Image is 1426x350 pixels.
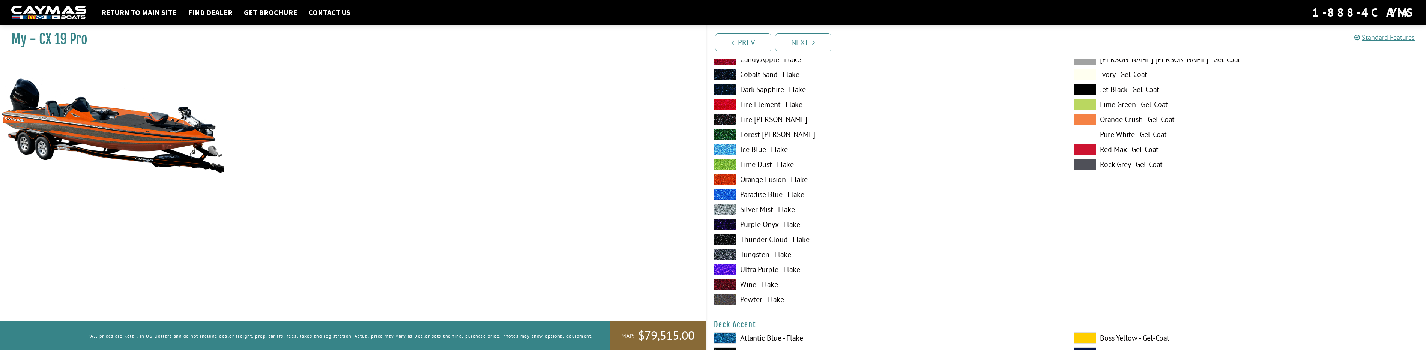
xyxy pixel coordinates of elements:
[714,219,1059,230] label: Purple Onyx - Flake
[714,114,1059,125] label: Fire [PERSON_NAME]
[714,159,1059,170] label: Lime Dust - Flake
[610,321,706,350] a: MAP:$79,515.00
[240,8,301,17] a: Get Brochure
[714,204,1059,215] label: Silver Mist - Flake
[714,249,1059,260] label: Tungsten - Flake
[1074,332,1418,344] label: Boss Yellow - Gel-Coat
[1074,114,1418,125] label: Orange Crush - Gel-Coat
[11,31,687,48] h1: My - CX 19 Pro
[714,320,1419,329] h4: Deck Accent
[1354,33,1415,42] a: Standard Features
[1074,99,1418,110] label: Lime Green - Gel-Coat
[1074,54,1418,65] label: [PERSON_NAME] [PERSON_NAME] - Gel-Coat
[11,6,86,20] img: white-logo-c9c8dbefe5ff5ceceb0f0178aa75bf4bb51f6bca0971e226c86eb53dfe498488.png
[1074,159,1418,170] label: Rock Grey - Gel-Coat
[714,174,1059,185] label: Orange Fusion - Flake
[714,189,1059,200] label: Paradise Blue - Flake
[775,33,831,51] a: Next
[714,54,1059,65] label: Candy Apple - Flake
[621,332,634,340] span: MAP:
[1074,69,1418,80] label: Ivory - Gel-Coat
[1074,84,1418,95] label: Jet Black - Gel-Coat
[714,332,1059,344] label: Atlantic Blue - Flake
[714,144,1059,155] label: Ice Blue - Flake
[305,8,354,17] a: Contact Us
[1074,129,1418,140] label: Pure White - Gel-Coat
[714,294,1059,305] label: Pewter - Flake
[98,8,180,17] a: Return to main site
[88,330,593,342] p: *All prices are Retail in US Dollars and do not include dealer freight, prep, tariffs, fees, taxe...
[1074,144,1418,155] label: Red Max - Gel-Coat
[714,234,1059,245] label: Thunder Cloud - Flake
[714,99,1059,110] label: Fire Element - Flake
[1312,4,1415,21] div: 1-888-4CAYMAS
[714,69,1059,80] label: Cobalt Sand - Flake
[184,8,236,17] a: Find Dealer
[714,264,1059,275] label: Ultra Purple - Flake
[714,129,1059,140] label: Forest [PERSON_NAME]
[638,328,694,344] span: $79,515.00
[714,84,1059,95] label: Dark Sapphire - Flake
[714,279,1059,290] label: Wine - Flake
[715,33,771,51] a: Prev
